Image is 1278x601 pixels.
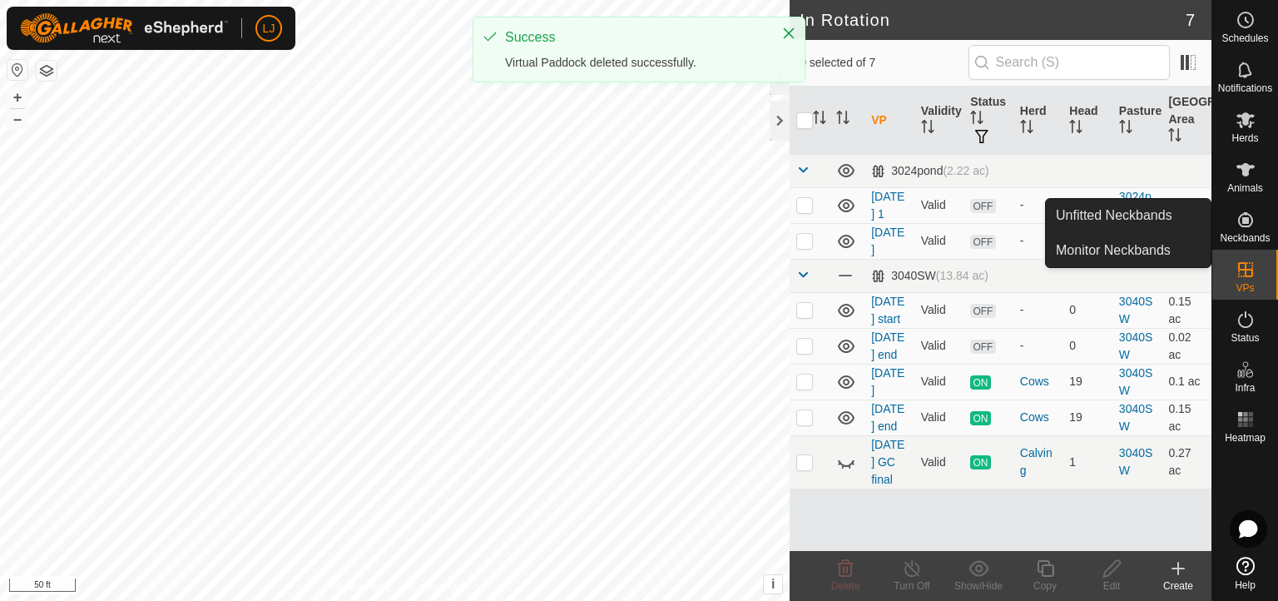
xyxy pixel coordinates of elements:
span: Delete [831,580,860,592]
th: Herd [1013,87,1063,155]
a: 3024pond [1119,190,1152,221]
span: Help [1235,580,1256,590]
a: 3040SW [1119,295,1152,325]
td: 0 [1063,328,1112,364]
div: Copy [1012,579,1078,594]
span: Neckbands [1220,233,1270,243]
td: 19 [1063,364,1112,400]
td: Valid [914,435,964,489]
td: 0 [1063,292,1112,328]
div: 3040SW [871,269,988,283]
td: Valid [914,223,964,259]
a: [DATE] GC final [871,438,904,486]
div: Create [1145,579,1211,594]
a: [DATE] [871,366,904,397]
span: ON [970,411,990,425]
td: Valid [914,292,964,328]
div: Turn Off [879,579,945,594]
p-sorticon: Activate to sort [813,113,826,127]
th: VP [864,87,914,155]
span: ON [970,375,990,390]
div: 3024pond [871,164,989,178]
div: - [1020,301,1057,319]
p-sorticon: Activate to sort [1069,122,1082,136]
span: Schedules [1221,33,1268,43]
span: Notifications [1218,83,1272,93]
a: [DATE] end [871,330,904,361]
span: Heatmap [1225,433,1266,443]
span: (13.84 ac) [936,269,988,282]
td: 0 [1063,187,1112,223]
span: VPs [1236,283,1254,293]
span: OFF [970,199,995,213]
td: 1 [1063,435,1112,489]
a: Help [1212,550,1278,597]
img: Gallagher Logo [20,13,228,43]
a: 3040SW [1119,446,1152,477]
button: – [7,109,27,129]
h2: In Rotation [800,10,1186,30]
td: Valid [914,364,964,400]
th: Status [963,87,1013,155]
div: Virtual Paddock deleted successfully. [505,54,765,72]
span: OFF [970,340,995,354]
span: LJ [263,20,275,37]
div: Edit [1078,579,1145,594]
button: i [764,575,782,594]
a: Monitor Neckbands [1046,234,1211,267]
td: 0.27 ac [1162,435,1211,489]
div: Show/Hide [945,579,1012,594]
p-sorticon: Activate to sort [1168,131,1181,144]
td: 0.02 ac [1162,328,1211,364]
p-sorticon: Activate to sort [836,113,850,127]
span: OFF [970,235,995,249]
span: ON [970,455,990,469]
span: 7 [1186,7,1195,32]
a: 3040SW [1119,402,1152,433]
button: + [7,87,27,107]
span: 0 selected of 7 [800,54,968,72]
span: Status [1231,333,1259,343]
button: Reset Map [7,60,27,80]
th: Pasture [1112,87,1162,155]
td: 0.15 ac [1162,400,1211,435]
div: - [1020,196,1057,214]
span: Herds [1231,133,1258,143]
a: [DATE] 1 [871,190,904,221]
th: Head [1063,87,1112,155]
span: Animals [1227,183,1263,193]
a: Privacy Policy [329,579,392,594]
td: Valid [914,328,964,364]
td: Valid [914,400,964,435]
input: Search (S) [968,45,1170,80]
td: 0.15 ac [1162,292,1211,328]
td: 19 [1063,400,1112,435]
span: (2.22 ac) [943,164,988,177]
p-sorticon: Activate to sort [921,122,934,136]
td: 0.1 ac [1162,364,1211,400]
p-sorticon: Activate to sort [970,113,983,127]
span: Unfitted Neckbands [1056,206,1172,226]
span: Monitor Neckbands [1056,241,1171,261]
th: [GEOGRAPHIC_DATA] Area [1162,87,1211,155]
a: [DATE] [871,226,904,256]
td: Valid [914,187,964,223]
div: - [1020,232,1057,250]
span: OFF [970,304,995,318]
a: 3040SW [1119,366,1152,397]
a: Unfitted Neckbands [1046,199,1211,232]
button: Close [777,22,800,45]
button: Map Layers [37,61,57,81]
div: - [1020,337,1057,355]
th: Validity [914,87,964,155]
div: Calving [1020,445,1057,479]
a: [DATE] start [871,295,904,325]
a: 3040SW [1119,330,1152,361]
a: [DATE] end [871,402,904,433]
a: Contact Us [411,579,460,594]
p-sorticon: Activate to sort [1020,122,1033,136]
td: 0.1 ac [1162,187,1211,223]
div: Success [505,27,765,47]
